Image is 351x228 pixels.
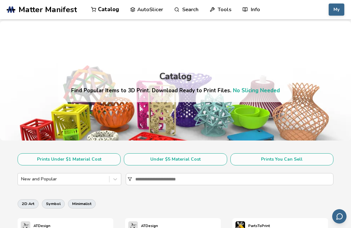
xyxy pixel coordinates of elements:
[19,5,77,14] span: Matter Manifest
[21,177,22,182] input: New and Popular
[233,87,280,94] a: No Slicing Needed
[42,199,65,208] button: Symbol
[329,4,344,16] button: My
[159,72,192,81] div: Catalog
[230,153,333,165] button: Prints You Can Sell
[332,209,347,224] button: Send feedback via email
[18,153,121,165] button: Prints Under $1 Material Cost
[124,153,227,165] button: Under $5 Material Cost
[68,199,96,208] button: Minimalist
[71,87,280,94] h4: Find Popular Items to 3D Print. Download Ready to Print Files.
[18,199,39,208] button: 2D Art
